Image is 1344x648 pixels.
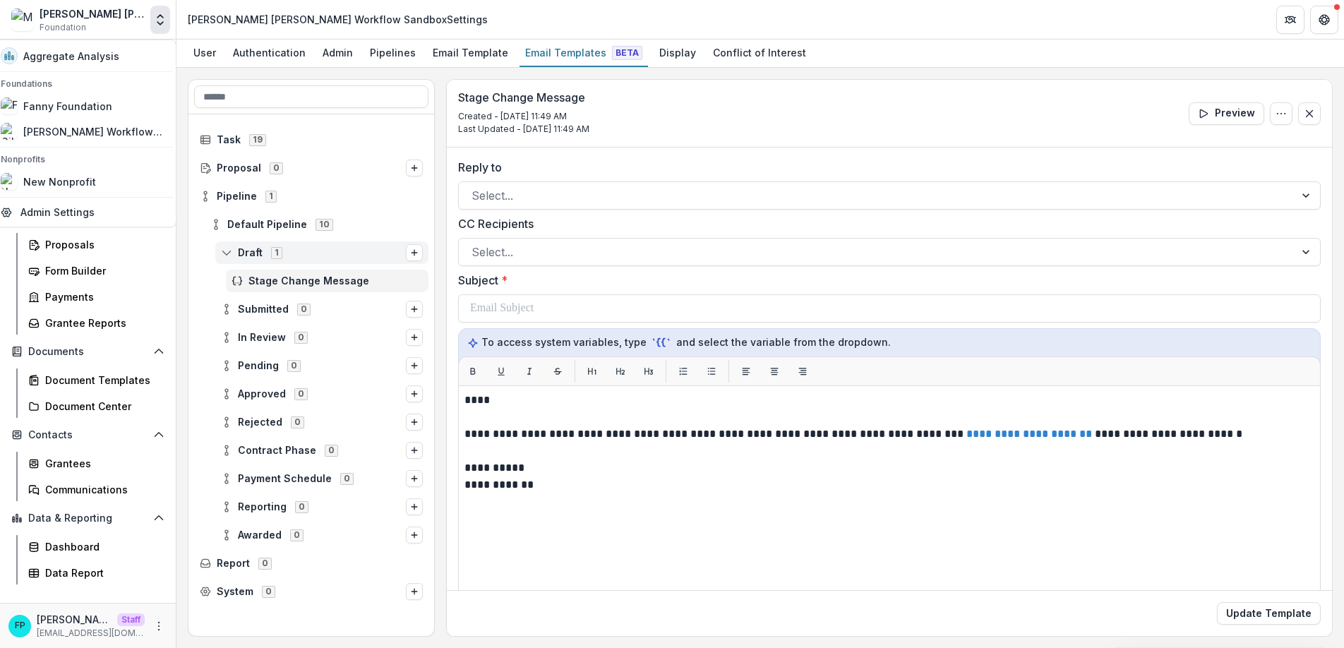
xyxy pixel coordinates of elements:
button: Options [406,329,423,346]
nav: breadcrumb [182,9,493,30]
div: Contract Phase0Options [215,439,428,462]
span: 0 [297,304,311,315]
span: 0 [290,529,304,541]
span: Data & Reporting [28,512,148,524]
div: Pipeline1 [194,185,428,208]
div: Report0 [194,552,428,575]
button: Update Template [1217,602,1321,625]
span: 10 [316,219,333,230]
button: H2 [609,360,632,383]
div: Form Builder [45,263,159,278]
div: In Review0Options [215,326,428,349]
button: H1 [581,360,604,383]
span: Proposal [217,162,261,174]
div: Authentication [227,42,311,63]
button: Options [406,301,423,318]
div: [PERSON_NAME] [PERSON_NAME] Workflow Sandbox [40,6,145,21]
div: Dashboard [45,539,159,554]
a: Communications [23,478,170,501]
span: 0 [294,388,308,400]
div: Default Pipeline10 [205,213,428,236]
span: Task [217,134,241,146]
span: Default Pipeline [227,219,307,231]
span: Rejected [238,416,282,428]
div: Stage Change Message [226,270,428,292]
div: Communications [45,482,159,497]
span: 0 [295,501,308,512]
button: Options [406,498,423,515]
button: Partners [1276,6,1304,34]
a: Proposals [23,233,170,256]
div: Pending0Options [215,354,428,377]
div: Task19 [194,128,428,151]
a: Data Report [23,561,170,584]
div: Payments [45,289,159,304]
div: Submitted0Options [215,298,428,320]
p: [PERSON_NAME] [37,612,112,627]
span: Draft [238,247,263,259]
span: In Review [238,332,286,344]
a: Grantees [23,452,170,475]
p: Last Updated - [DATE] 11:49 AM [458,123,589,136]
button: Close [1298,102,1321,125]
div: Awarded0Options [215,524,428,546]
button: Underline [490,360,512,383]
div: Reporting0Options [215,496,428,518]
button: Align right [791,360,814,383]
a: Form Builder [23,259,170,282]
span: Beta [612,46,642,60]
button: Options [406,385,423,402]
label: Reply to [458,159,1312,176]
div: Grantees [45,456,159,471]
span: Submitted [238,304,289,316]
a: Dashboard [23,535,170,558]
button: Options [406,357,423,374]
span: Payment Schedule [238,473,332,485]
a: Admin [317,40,359,67]
button: More [150,618,167,635]
div: Admin [317,42,359,63]
div: Email Template [427,42,514,63]
a: Payments [23,285,170,308]
label: Subject [458,272,1312,289]
p: [EMAIL_ADDRESS][DOMAIN_NAME] [37,627,145,640]
span: 0 [294,332,308,343]
button: Options [1270,102,1292,125]
div: Proposal0Options [194,157,428,179]
button: Options [406,414,423,431]
span: Contacts [28,429,148,441]
button: Options [406,583,423,600]
button: Get Help [1310,6,1338,34]
span: 0 [258,558,272,569]
span: Documents [28,346,148,358]
span: Approved [238,388,286,400]
button: Open Data & Reporting [6,507,170,529]
a: Grantee Reports [23,311,170,335]
div: System0Options [194,580,428,603]
div: Data Report [45,565,159,580]
a: Authentication [227,40,311,67]
div: Fanny Pinoul [15,621,25,630]
a: User [188,40,222,67]
button: Bold [462,360,484,383]
p: Created - [DATE] 11:49 AM [458,110,589,123]
span: 0 [270,162,283,174]
button: List [672,360,695,383]
button: Preview [1189,102,1264,125]
button: Options [406,442,423,459]
div: Grantee Reports [45,316,159,330]
button: Open Documents [6,340,170,363]
a: Document Center [23,395,170,418]
div: Display [654,42,702,63]
button: Align center [763,360,786,383]
button: Options [406,160,423,176]
span: Stage Change Message [248,275,423,287]
div: Document Center [45,399,159,414]
button: Options [406,244,423,261]
code: `{{` [649,335,673,350]
button: Strikethrough [546,360,569,383]
span: 0 [287,360,301,371]
span: 0 [291,416,304,428]
span: 1 [265,191,277,202]
span: Contract Phase [238,445,316,457]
